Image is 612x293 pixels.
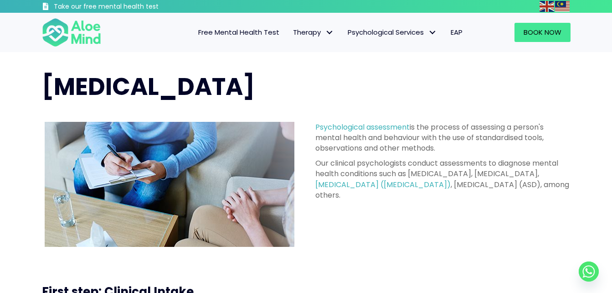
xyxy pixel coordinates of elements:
[198,27,279,37] span: Free Mental Health Test
[315,158,571,200] p: Our clinical psychologists conduct assessments to diagnose mental health conditions such as [MEDI...
[540,1,555,11] a: English
[315,122,571,154] p: is the process of assessing a person's mental health and behaviour with the use of standardised t...
[323,26,336,39] span: Therapy: submenu
[42,70,255,103] span: [MEDICAL_DATA]
[293,27,334,37] span: Therapy
[42,2,207,13] a: Take our free mental health test
[514,23,571,42] a: Book Now
[45,122,294,247] img: psychological assessment
[555,1,570,12] img: ms
[540,1,554,12] img: en
[341,23,444,42] a: Psychological ServicesPsychological Services: submenu
[315,179,451,190] a: [MEDICAL_DATA] ([MEDICAL_DATA])
[348,27,437,37] span: Psychological Services
[555,1,571,11] a: Malay
[444,23,469,42] a: EAP
[315,122,410,132] a: Psychological assessment
[113,23,469,42] nav: Menu
[451,27,463,37] span: EAP
[426,26,439,39] span: Psychological Services: submenu
[579,262,599,282] a: Whatsapp
[54,2,207,11] h3: Take our free mental health test
[191,23,286,42] a: Free Mental Health Test
[42,17,101,47] img: Aloe mind Logo
[286,23,341,42] a: TherapyTherapy: submenu
[524,27,561,37] span: Book Now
